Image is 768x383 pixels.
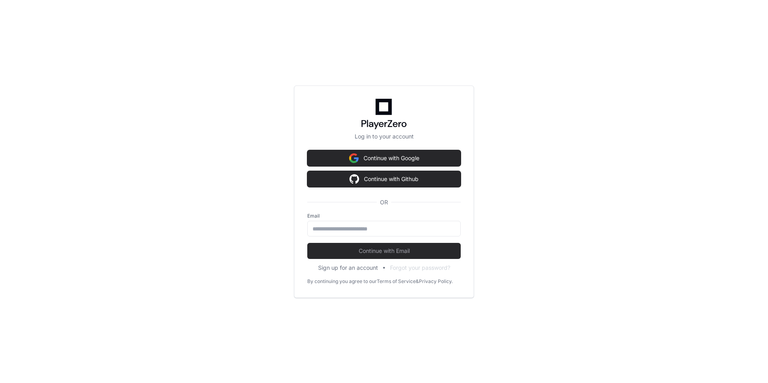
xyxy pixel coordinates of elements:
button: Continue with Email [307,243,461,259]
button: Forgot your password? [390,264,450,272]
div: & [416,278,419,285]
button: Continue with Google [307,150,461,166]
img: Sign in with google [349,171,359,187]
span: OR [377,198,391,206]
label: Email [307,213,461,219]
p: Log in to your account [307,132,461,141]
span: Continue with Email [307,247,461,255]
button: Sign up for an account [318,264,378,272]
a: Terms of Service [377,278,416,285]
img: Sign in with google [349,150,359,166]
a: Privacy Policy. [419,278,453,285]
button: Continue with Github [307,171,461,187]
div: By continuing you agree to our [307,278,377,285]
